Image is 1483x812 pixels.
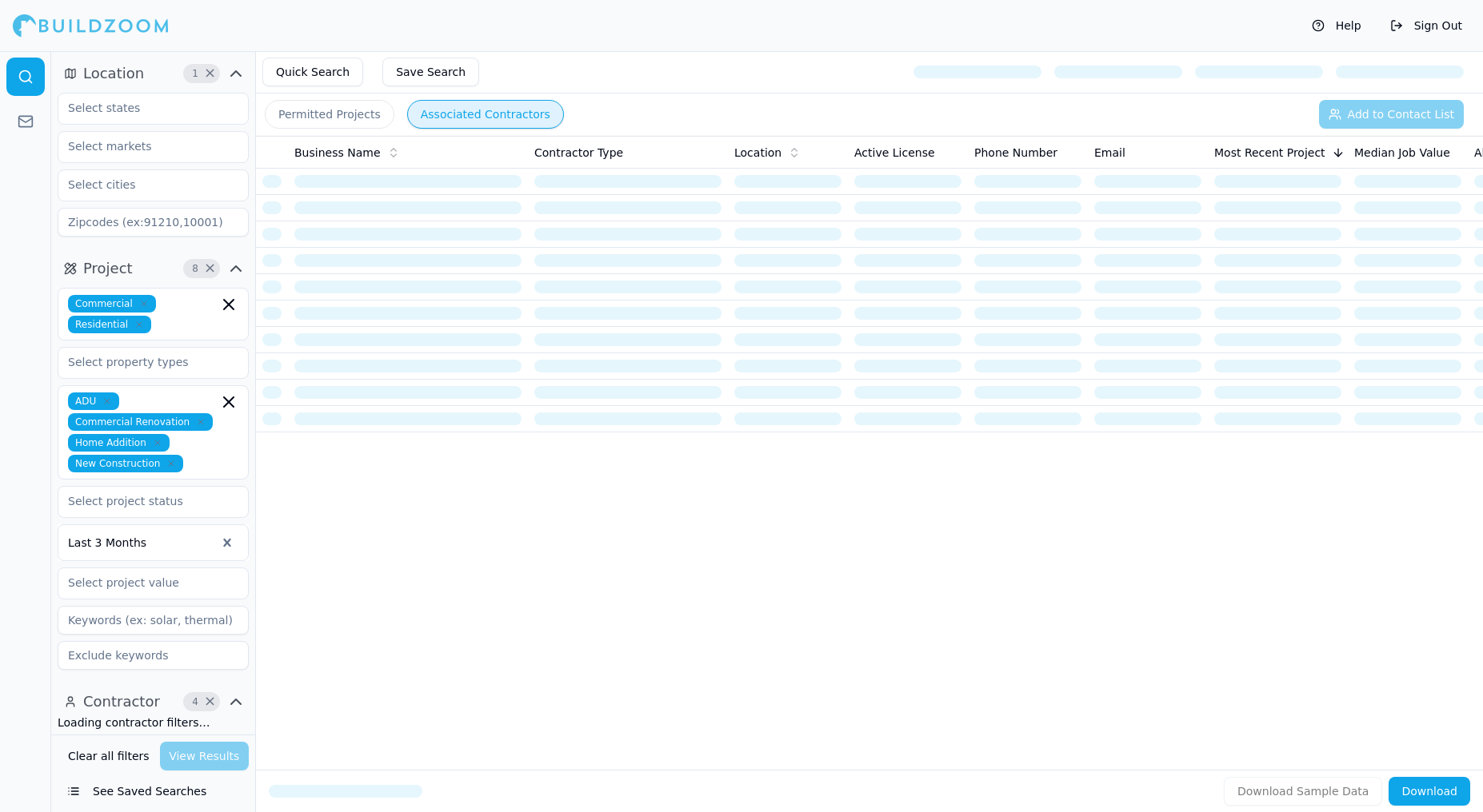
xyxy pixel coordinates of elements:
[83,62,144,85] span: Location
[58,94,228,122] input: Select states
[187,66,203,82] span: 1
[734,145,781,161] span: Location
[58,348,228,376] input: Select property types
[204,698,216,706] span: Clear Contractor filters
[262,58,363,86] button: Quick Search
[58,606,249,635] input: Keywords (ex: solar, thermal)
[58,256,249,281] button: Project8Clear Project filters
[1094,145,1125,161] span: Email
[1214,145,1325,161] span: Most Recent Project
[58,777,249,806] button: See Saved Searches
[204,70,216,78] span: Clear Location filters
[68,413,213,431] span: Commercial Renovation
[68,434,170,452] span: Home Addition
[58,170,228,199] input: Select cities
[1304,13,1369,38] button: Help
[854,145,935,161] span: Active License
[204,265,216,273] span: Clear Project filters
[83,257,133,280] span: Project
[58,714,249,730] div: Loading contractor filters…
[58,132,228,161] input: Select markets
[382,58,479,86] button: Save Search
[187,694,203,710] span: 4
[64,742,154,770] button: Clear all filters
[58,568,228,597] input: Select project value
[68,316,151,333] span: Residential
[83,691,160,713] span: Contractor
[265,100,394,129] button: Permitted Projects
[68,392,119,410] span: ADU
[534,145,623,161] span: Contractor Type
[1354,145,1450,161] span: Median Job Value
[407,100,564,129] button: Associated Contractors
[187,261,203,277] span: 8
[68,295,156,312] span: Commercial
[58,61,249,86] button: Location1Clear Location filters
[58,689,249,714] button: Contractor4Clear Contractor filters
[1389,777,1470,806] button: Download
[1382,13,1470,38] button: Sign Out
[58,641,249,670] input: Exclude keywords
[68,455,183,472] span: New Construction
[974,145,1057,161] span: Phone Number
[294,145,381,161] span: Business Name
[58,487,228,515] input: Select project status
[58,208,249,237] input: Zipcodes (ex:91210,10001)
